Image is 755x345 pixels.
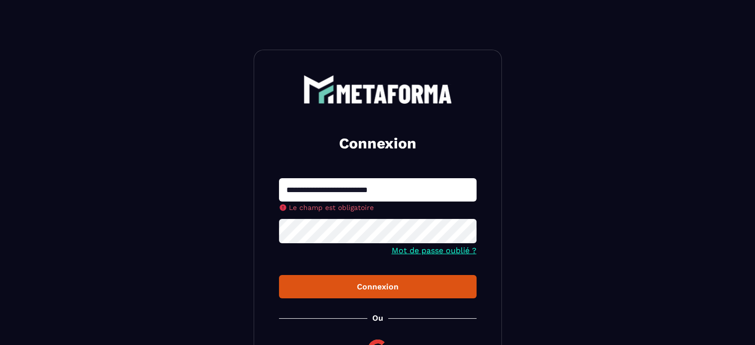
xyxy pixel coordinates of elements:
img: logo [303,75,452,104]
p: Ou [372,313,383,323]
button: Connexion [279,275,477,298]
h2: Connexion [291,134,465,153]
a: logo [279,75,477,104]
div: Connexion [287,282,469,291]
span: Le champ est obligatoire [289,204,374,211]
a: Mot de passe oublié ? [392,246,477,255]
